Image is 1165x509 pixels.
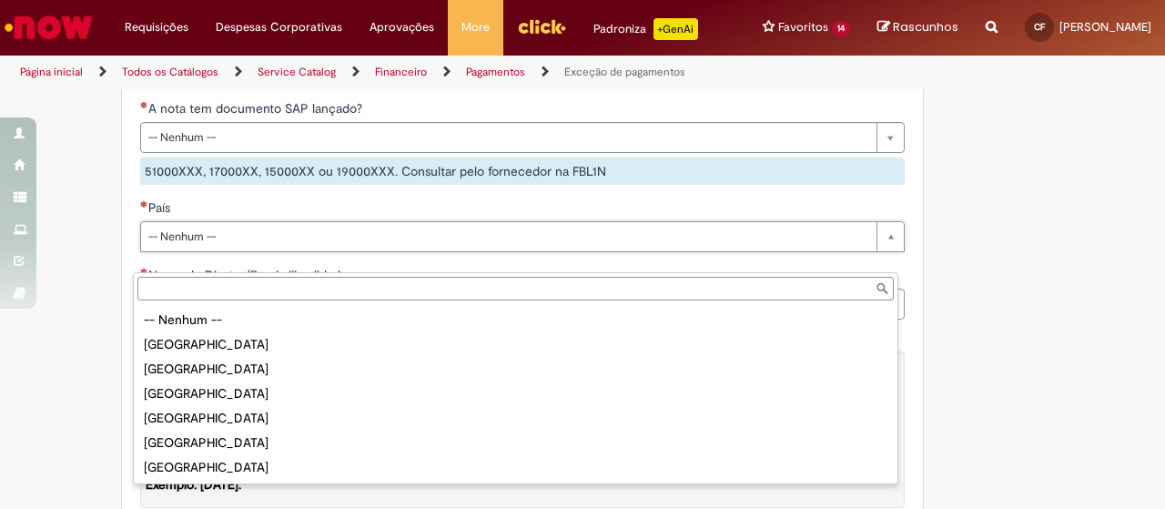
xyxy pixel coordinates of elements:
div: -- Nenhum -- [137,308,894,332]
div: [GEOGRAPHIC_DATA] [137,455,894,480]
div: [GEOGRAPHIC_DATA] [137,431,894,455]
div: [GEOGRAPHIC_DATA] [137,332,894,357]
div: [GEOGRAPHIC_DATA] [137,382,894,406]
div: [GEOGRAPHIC_DATA] [137,406,894,431]
ul: País [134,304,897,484]
div: [GEOGRAPHIC_DATA] [137,357,894,382]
